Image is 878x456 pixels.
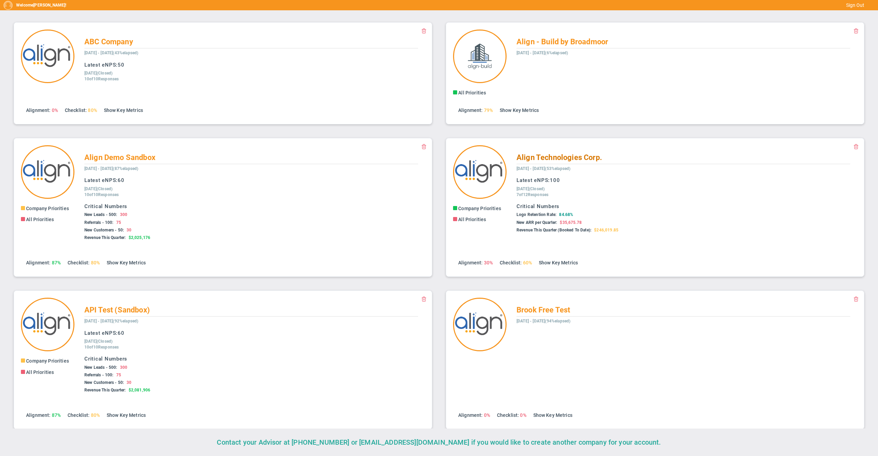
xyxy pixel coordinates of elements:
span: [DATE] [517,186,529,191]
span: $2,081,906 [129,388,151,392]
a: Show Key Metrics [107,260,146,265]
span: 80% [91,412,100,418]
span: of [519,192,523,197]
span: 0% [52,107,58,113]
span: (Closed) [97,339,112,344]
span: 60 [118,330,124,336]
img: 33413.Company.photo [21,145,74,199]
span: - [530,166,532,171]
span: All Priorities [26,369,54,375]
span: Checklist: [500,260,522,265]
span: 30 [127,380,131,385]
span: 30 [127,228,131,232]
img: 31930.Company.photo [453,30,507,83]
span: ( [545,50,546,55]
span: All Priorities [26,217,54,222]
span: Company Priorities [26,206,69,211]
span: [DATE] [100,50,113,55]
span: 0% [520,412,526,418]
span: Responses [98,192,119,197]
span: 92% [115,319,122,323]
span: Referrals - 100: [84,220,114,225]
span: elapsed) [555,319,570,323]
h3: Critical Numbers [517,203,850,210]
span: ABC Company [84,37,133,46]
span: Latest eNPS: [84,62,118,68]
span: [PERSON_NAME] [33,3,65,8]
img: 33258.Company.photo [21,30,74,83]
span: Checklist: [68,412,90,418]
span: Latest eNPS: [517,177,550,183]
span: 100 [550,177,560,183]
span: - [98,319,99,323]
span: [DATE] [517,50,529,55]
span: 300 [120,212,127,217]
span: New Customers - 50: [84,228,124,232]
span: 80% [88,107,97,113]
span: Alignment: [458,260,483,265]
span: 10 [93,77,98,81]
span: of [89,192,93,197]
span: Company Priorities [26,358,69,364]
span: [DATE] [533,166,545,171]
span: - [98,166,99,171]
span: 53% [547,166,555,171]
span: 6% [547,50,552,55]
span: elapsed) [122,319,138,323]
span: Alignment: [458,412,483,418]
span: New Leads - 500: [84,365,117,370]
span: API Test (Sandbox) [84,306,150,314]
span: 10 [93,345,98,350]
span: ( [113,319,114,323]
span: Align - Build by Broadmoor [517,37,608,46]
span: All Priorities [458,90,486,95]
span: ( [545,319,546,323]
span: Checklist: [497,412,519,418]
span: 300 [120,365,127,370]
span: [DATE] [84,339,97,344]
span: New ARR per Quarter: [517,220,557,225]
span: Latest eNPS: [84,330,118,336]
img: 10991.Company.photo [453,145,507,199]
span: Referrals - 100: [84,373,114,377]
span: [DATE] [84,186,97,191]
span: (Closed) [529,186,545,191]
span: 94% [547,319,555,323]
img: 33394.Company.photo [21,298,74,351]
span: [DATE] [84,319,97,323]
span: $246,019.85 [594,228,618,232]
span: ( [545,166,546,171]
span: 0% [484,412,490,418]
a: Show Key Metrics [107,412,146,418]
span: (Closed) [97,71,112,76]
span: Brook Free Test [517,306,570,314]
span: [DATE] [100,319,113,323]
img: 29065.Company.photo [453,298,507,351]
span: Latest eNPS: [84,177,118,183]
span: [DATE] [533,50,545,55]
span: ( [113,166,114,171]
span: Company Priorities [458,206,501,211]
span: [DATE] [84,166,97,171]
div: Contact your Advisor at [PHONE_NUMBER] or [EMAIL_ADDRESS][DOMAIN_NAME] if you would like to creat... [7,435,871,449]
span: Alignment: [26,260,50,265]
h3: Critical Numbers [84,355,418,363]
span: - [530,50,532,55]
span: elapsed) [555,166,570,171]
span: ( [113,50,114,55]
span: Checklist: [68,260,90,265]
img: 53178.Person.photo [3,1,13,10]
span: Responses [98,345,119,350]
span: 10 [84,192,89,197]
a: Show Key Metrics [539,260,578,265]
span: 10 [93,192,98,197]
span: Responses [98,77,119,81]
span: [DATE] [100,166,113,171]
span: Revenue This Quarter: [84,235,126,240]
span: New Leads - 500: [84,212,117,217]
h3: Critical Numbers [84,203,418,210]
span: Revenue This Quarter: [84,388,126,392]
span: Alignment: [458,107,483,113]
span: Alignment: [26,107,50,113]
span: elapsed) [552,50,568,55]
